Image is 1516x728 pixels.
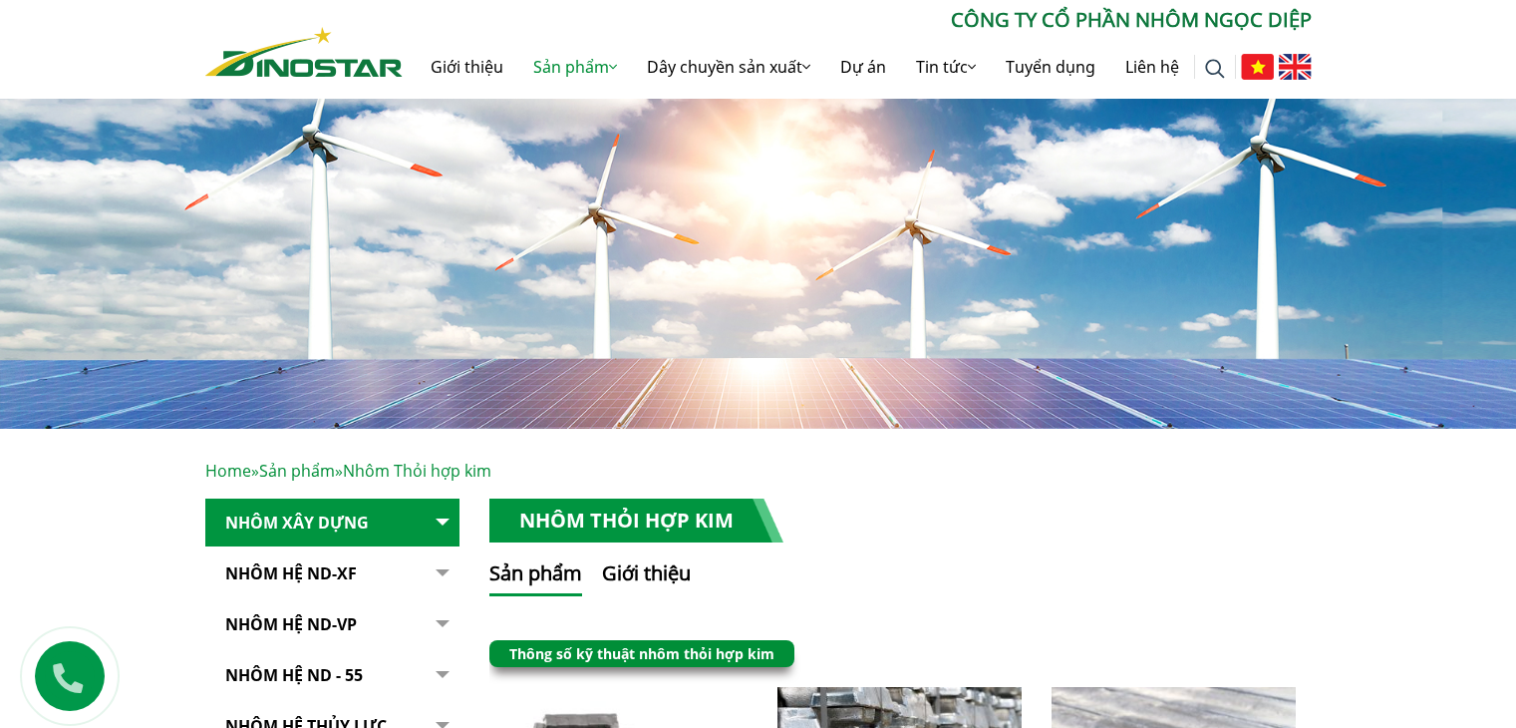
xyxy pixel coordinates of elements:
a: Nhôm Hệ ND-XF [205,549,459,598]
button: Sản phẩm [489,558,582,596]
a: Dự án [825,35,901,99]
a: Tin tức [901,35,991,99]
img: Tiếng Việt [1241,54,1274,80]
img: search [1205,59,1225,79]
button: Giới thiệu [602,558,691,596]
a: Liên hệ [1110,35,1194,99]
a: Thông số kỹ thuật nhôm thỏi hợp kim [509,644,774,663]
h1: Nhôm Thỏi hợp kim [489,499,783,543]
img: English [1279,54,1312,80]
a: Home [205,460,251,482]
a: Sản phẩm [518,35,632,99]
a: Dây chuyền sản xuất [632,35,825,99]
p: CÔNG TY CỔ PHẦN NHÔM NGỌC DIỆP [403,5,1312,35]
a: Giới thiệu [416,35,518,99]
span: » » [205,460,491,482]
a: NHÔM HỆ ND - 55 [205,651,459,700]
span: Nhôm Thỏi hợp kim [343,460,491,482]
a: Sản phẩm [259,460,335,482]
a: Nhôm Hệ ND-VP [205,600,459,649]
a: Tuyển dụng [991,35,1110,99]
img: Nhôm Dinostar [205,27,403,77]
a: Nhôm Xây dựng [205,499,459,547]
